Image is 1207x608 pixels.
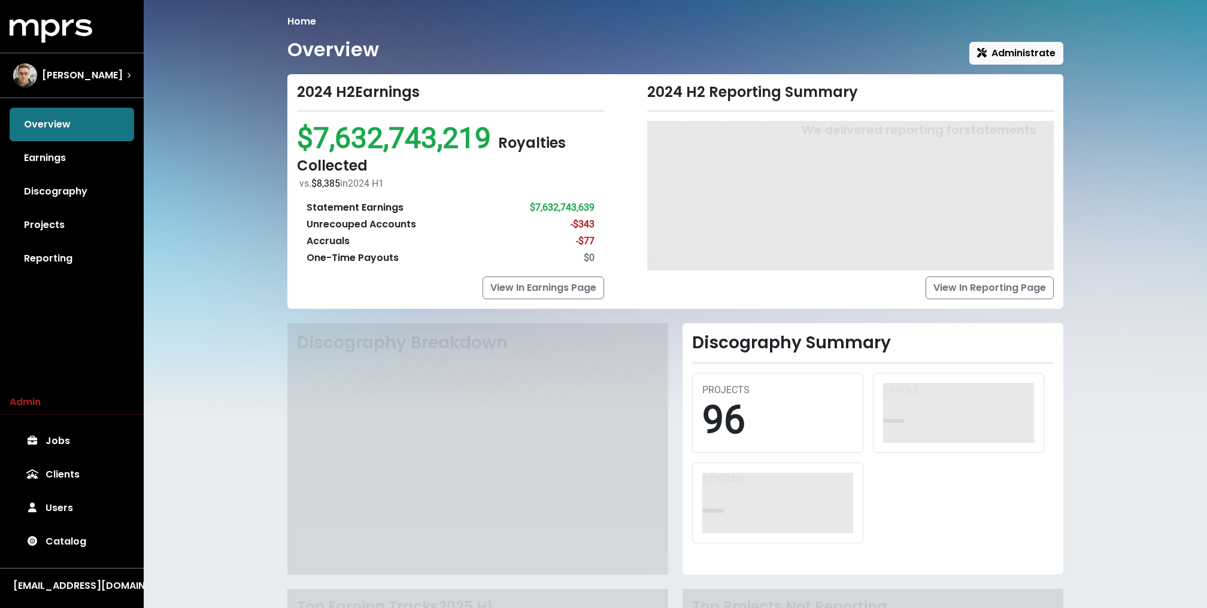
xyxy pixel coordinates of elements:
[969,42,1063,65] button: Administrate
[10,424,134,458] a: Jobs
[297,84,604,101] div: 2024 H2 Earnings
[692,333,1054,353] h2: Discography Summary
[10,175,134,208] a: Discography
[647,84,1054,101] div: 2024 H2 Reporting Summary
[576,234,595,248] div: -$77
[702,383,853,397] div: PROJECTS
[10,23,92,37] a: mprs logo
[287,38,379,61] h1: Overview
[311,178,340,189] span: $8,385
[10,578,134,594] button: [EMAIL_ADDRESS][DOMAIN_NAME]
[307,251,399,265] div: One-Time Payouts
[13,63,37,87] img: The selected account / producer
[13,579,131,593] div: [EMAIL_ADDRESS][DOMAIN_NAME]
[307,234,350,248] div: Accruals
[926,276,1054,299] a: View In Reporting Page
[287,14,316,29] li: Home
[10,208,134,242] a: Projects
[42,68,123,83] span: [PERSON_NAME]
[483,276,604,299] a: View In Earnings Page
[307,200,404,215] div: Statement Earnings
[307,217,416,232] div: Unrecouped Accounts
[584,251,595,265] div: $0
[10,525,134,558] a: Catalog
[10,141,134,175] a: Earnings
[287,14,1063,29] nav: breadcrumb
[571,217,595,232] div: -$343
[297,121,498,155] span: $7,632,743,219
[10,491,134,525] a: Users
[10,242,134,275] a: Reporting
[10,458,134,491] a: Clients
[702,397,853,443] div: 96
[530,200,595,215] div: $7,632,743,639
[299,177,604,191] div: vs. in 2024 H1
[977,46,1056,60] span: Administrate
